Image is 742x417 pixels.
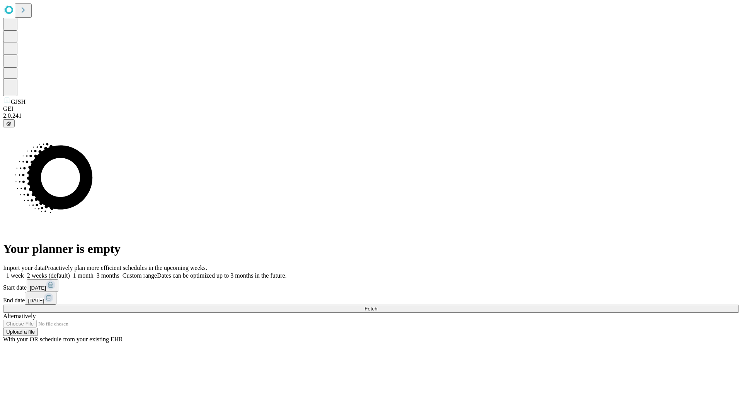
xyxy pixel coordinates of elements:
h1: Your planner is empty [3,242,739,256]
div: GEI [3,105,739,112]
span: Fetch [364,306,377,312]
button: @ [3,119,15,127]
span: [DATE] [28,298,44,303]
button: Upload a file [3,328,38,336]
span: 1 week [6,272,24,279]
button: [DATE] [25,292,56,305]
div: End date [3,292,739,305]
span: 3 months [97,272,119,279]
button: Fetch [3,305,739,313]
div: Start date [3,279,739,292]
div: 2.0.241 [3,112,739,119]
span: Alternatively [3,313,36,319]
span: Proactively plan more efficient schedules in the upcoming weeks. [45,264,207,271]
span: 2 weeks (default) [27,272,70,279]
span: GJSH [11,98,26,105]
span: Dates can be optimized up to 3 months in the future. [157,272,286,279]
span: 1 month [73,272,94,279]
span: [DATE] [30,285,46,291]
span: With your OR schedule from your existing EHR [3,336,123,342]
button: [DATE] [27,279,58,292]
span: Import your data [3,264,45,271]
span: Custom range [123,272,157,279]
span: @ [6,120,12,126]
